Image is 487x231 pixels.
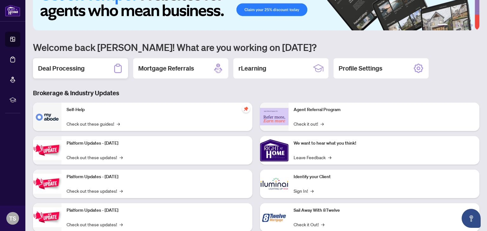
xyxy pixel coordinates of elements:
[260,136,289,165] img: We want to hear what you think!
[120,221,123,228] span: →
[120,187,123,194] span: →
[328,154,331,161] span: →
[450,24,453,27] button: 2
[67,173,247,180] p: Platform Updates - [DATE]
[242,105,250,113] span: pushpin
[67,140,247,147] p: Platform Updates - [DATE]
[460,24,463,27] button: 4
[33,140,62,160] img: Platform Updates - July 21, 2025
[33,103,62,131] img: Self-Help
[465,24,468,27] button: 5
[33,89,479,97] h3: Brokerage & Industry Updates
[33,41,479,53] h1: Welcome back [PERSON_NAME]! What are you working on [DATE]?
[294,140,474,147] p: We want to hear what you think!
[238,64,266,73] h2: rLearning
[260,108,289,125] img: Agent Referral Program
[339,64,382,73] h2: Profile Settings
[294,221,324,228] a: Check it Out!→
[471,24,473,27] button: 6
[67,154,123,161] a: Check out these updates!→
[260,170,289,198] img: Identify your Client
[321,120,324,127] span: →
[67,106,247,113] p: Self-Help
[67,187,123,194] a: Check out these updates!→
[138,64,194,73] h2: Mortgage Referrals
[294,187,314,194] a: Sign In!→
[33,174,62,194] img: Platform Updates - July 8, 2025
[67,120,120,127] a: Check out these guides!→
[321,221,324,228] span: →
[67,207,247,214] p: Platform Updates - [DATE]
[294,207,474,214] p: Sail Away With 8Twelve
[294,106,474,113] p: Agent Referral Program
[33,207,62,227] img: Platform Updates - June 23, 2025
[38,64,85,73] h2: Deal Processing
[120,154,123,161] span: →
[67,221,123,228] a: Check out these updates!→
[9,214,16,223] span: TS
[294,173,474,180] p: Identify your Client
[438,24,448,27] button: 1
[455,24,458,27] button: 3
[294,120,324,127] a: Check it out!→
[310,187,314,194] span: →
[294,154,331,161] a: Leave Feedback→
[5,5,20,16] img: logo
[462,209,481,228] button: Open asap
[117,120,120,127] span: →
